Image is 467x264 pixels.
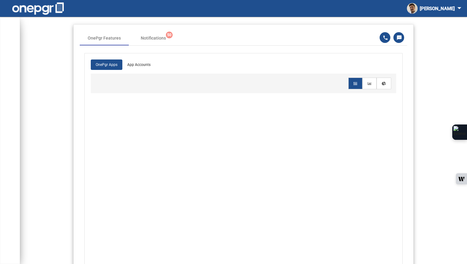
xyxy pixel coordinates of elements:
[455,3,464,13] mat-icon: arrow_drop_down
[454,126,466,138] img: Extension Icon
[383,35,388,40] mat-icon: phone
[122,59,155,70] a: App Accounts
[396,35,401,40] mat-icon: sms
[88,35,121,41] div: OnePgr Features
[141,35,166,41] span: Notifications
[407,3,418,14] img: rajiv-profile.jpeg
[12,2,64,15] img: one-pgr-logo-white.svg
[407,1,464,17] div: [PERSON_NAME]
[91,59,122,70] a: OnePgr Apps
